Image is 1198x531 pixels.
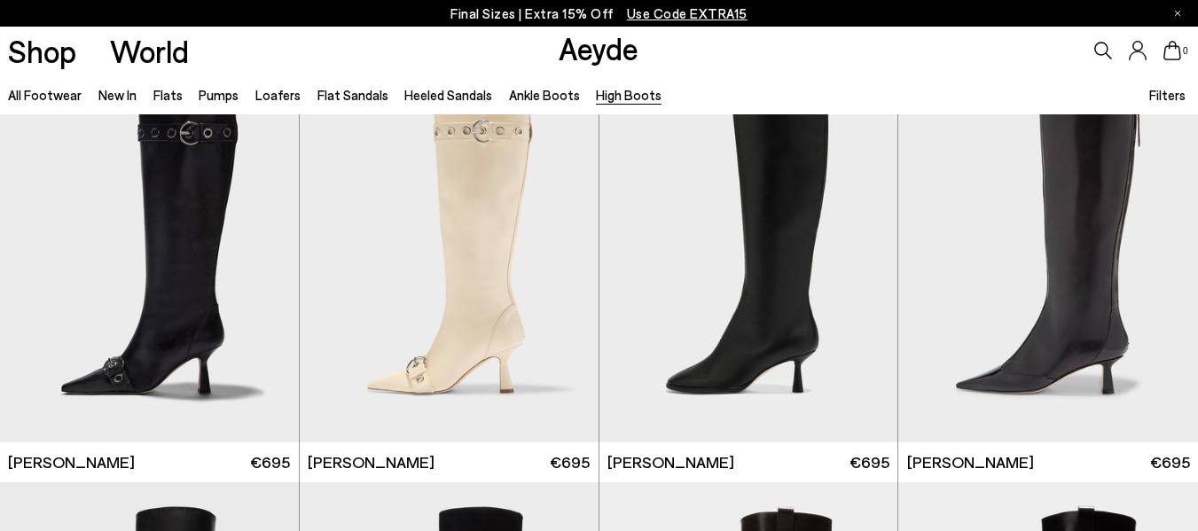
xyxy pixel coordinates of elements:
a: [PERSON_NAME] €695 [599,442,898,482]
img: Catherine High Sock Boots [599,66,898,442]
a: [PERSON_NAME] €695 [300,442,599,482]
img: Vivian Eyelet High Boots [300,66,599,442]
span: [PERSON_NAME] [607,451,734,473]
span: [PERSON_NAME] [907,451,1034,473]
a: New In [98,87,137,103]
span: €695 [250,451,290,473]
a: 0 [1163,41,1181,60]
span: €695 [850,451,889,473]
a: Flat Sandals [317,87,388,103]
span: [PERSON_NAME] [8,451,135,473]
a: [PERSON_NAME] €695 [898,442,1198,482]
a: High Boots [596,87,662,103]
span: €695 [1150,451,1190,473]
a: World [110,35,189,66]
a: Ankle Boots [509,87,580,103]
span: Filters [1149,87,1186,103]
span: €695 [550,451,590,473]
a: Aeyde [559,29,638,66]
span: 0 [1181,46,1190,56]
a: Shop [8,35,76,66]
a: Heeled Sandals [404,87,492,103]
p: Final Sizes | Extra 15% Off [450,3,748,25]
a: Flats [153,87,183,103]
img: Alexis Dual-Tone High Boots [898,66,1198,442]
span: Navigate to /collections/ss25-final-sizes [627,5,748,21]
span: [PERSON_NAME] [308,451,435,473]
a: All Footwear [8,87,82,103]
a: Pumps [199,87,239,103]
a: Loafers [255,87,301,103]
